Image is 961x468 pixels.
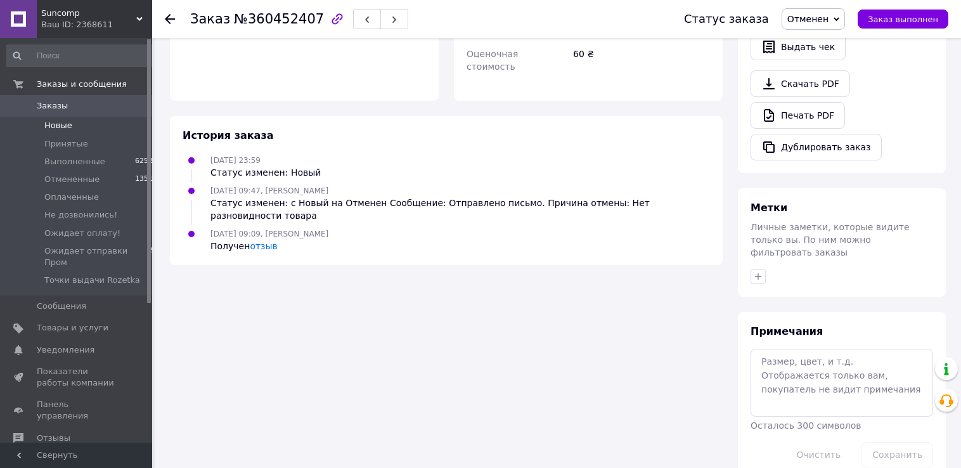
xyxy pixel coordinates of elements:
[44,245,148,268] span: Ожидает отправки Пром
[210,156,261,165] span: [DATE] 23:59
[751,325,823,337] span: Примечания
[183,129,274,141] span: История заказа
[135,156,157,167] span: 62527
[684,13,769,25] div: Статус заказа
[135,174,157,185] span: 13515
[44,275,140,286] span: Точки выдачи Rozetka
[571,42,713,78] div: 60 ₴
[37,301,86,312] span: Сообщения
[37,366,117,389] span: Показатели работы компании
[751,420,861,431] span: Осталось 300 символов
[37,344,94,356] span: Уведомления
[210,166,321,179] div: Статус изменен: Новый
[165,13,175,25] div: Вернуться назад
[751,70,850,97] a: Скачать PDF
[41,19,152,30] div: Ваш ID: 2368611
[751,202,787,214] span: Метки
[44,120,72,131] span: Новые
[751,222,910,257] span: Личные заметки, которые видите только вы. По ним можно фильтровать заказы
[37,79,127,90] span: Заказы и сообщения
[868,15,938,24] span: Заказ выполнен
[37,432,70,444] span: Отзывы
[190,11,230,27] span: Заказ
[44,174,100,185] span: Отмененные
[210,186,328,195] span: [DATE] 09:47, [PERSON_NAME]
[858,10,948,29] button: Заказ выполнен
[44,209,117,221] span: Не дозвонились!
[44,228,120,239] span: Ожидает оплату!
[37,100,68,112] span: Заказы
[751,134,882,160] button: Дублировать заказ
[751,34,846,60] button: Выдать чек
[44,192,99,203] span: Оплаченные
[751,102,845,129] a: Печать PDF
[41,8,136,19] span: Suncomp
[210,230,328,238] span: [DATE] 09:09, [PERSON_NAME]
[44,156,105,167] span: Выполненные
[37,399,117,422] span: Панель управления
[37,322,108,334] span: Товары и услуги
[467,49,518,72] span: Оценочная стоимость
[210,240,328,252] div: Получен
[44,138,88,150] span: Принятые
[6,44,158,67] input: Поиск
[787,14,829,24] span: Отменен
[234,11,324,27] span: №360452407
[210,197,710,222] div: Статус изменен: с Новый на Отменен Сообщение: Отправлено письмо. Причина отмены: Нет разновидност...
[250,241,277,251] a: отзыв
